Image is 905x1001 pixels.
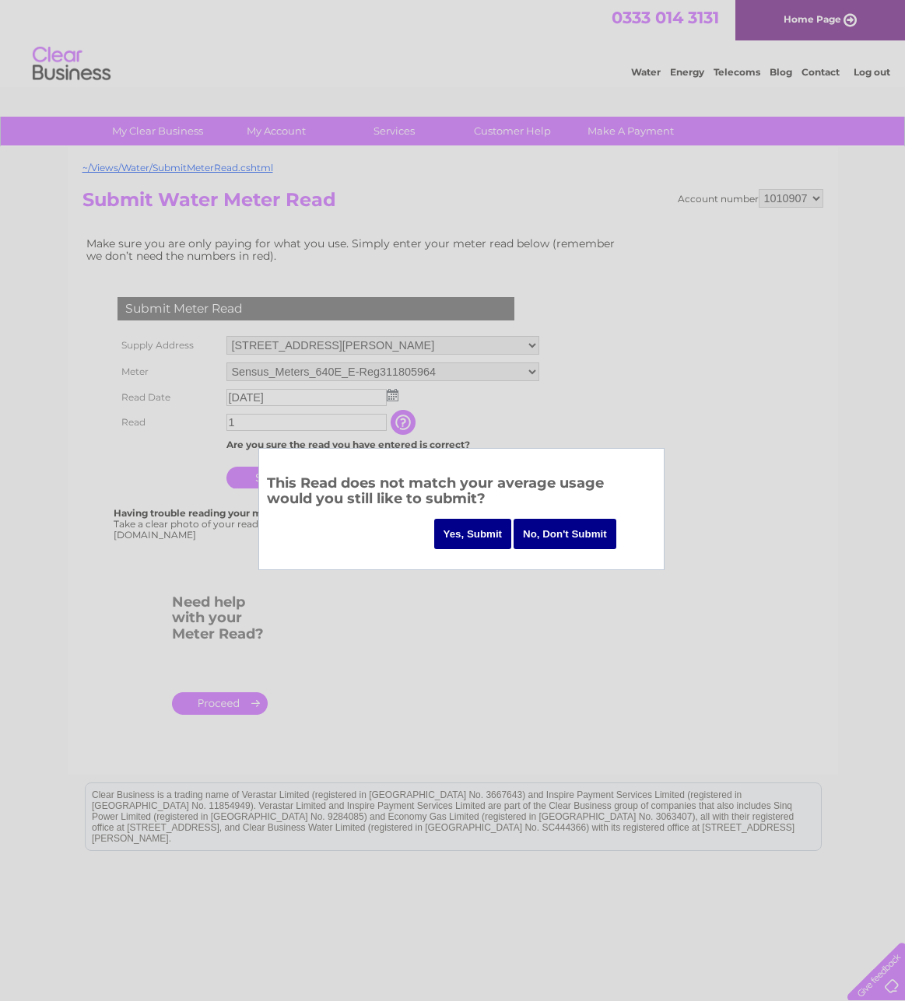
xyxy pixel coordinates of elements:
a: 0333 014 3131 [612,8,719,27]
h3: This Read does not match your average usage would you still like to submit? [267,472,656,515]
input: No, Don't Submit [514,519,616,549]
a: Energy [670,66,704,78]
div: Clear Business is a trading name of Verastar Limited (registered in [GEOGRAPHIC_DATA] No. 3667643... [86,9,821,75]
a: Contact [802,66,840,78]
img: logo.png [32,40,111,88]
a: Blog [770,66,792,78]
a: Telecoms [714,66,760,78]
input: Yes, Submit [434,519,512,549]
a: Water [631,66,661,78]
a: Log out [854,66,890,78]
